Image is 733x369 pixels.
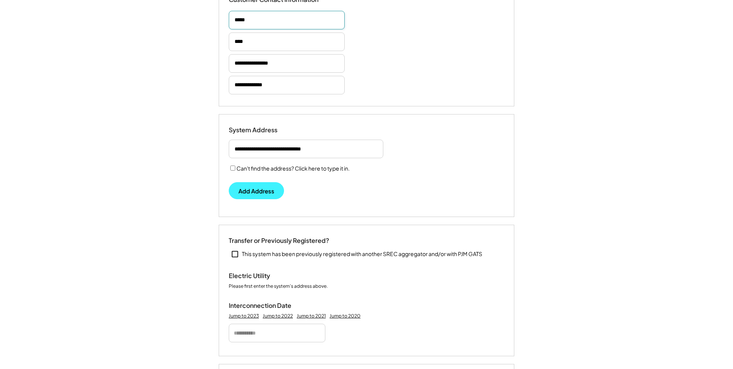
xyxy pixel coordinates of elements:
div: Interconnection Date [229,302,306,310]
button: Add Address [229,182,284,199]
div: Jump to 2020 [330,313,361,319]
div: Jump to 2023 [229,313,259,319]
div: Transfer or Previously Registered? [229,237,329,245]
div: Electric Utility [229,272,306,280]
div: This system has been previously registered with another SREC aggregator and/or with PJM GATS [242,250,482,258]
label: Can't find the address? Click here to type it in. [236,165,350,172]
div: Jump to 2021 [297,313,326,319]
div: Jump to 2022 [263,313,293,319]
div: System Address [229,126,306,134]
div: Please first enter the system's address above. [229,283,328,290]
